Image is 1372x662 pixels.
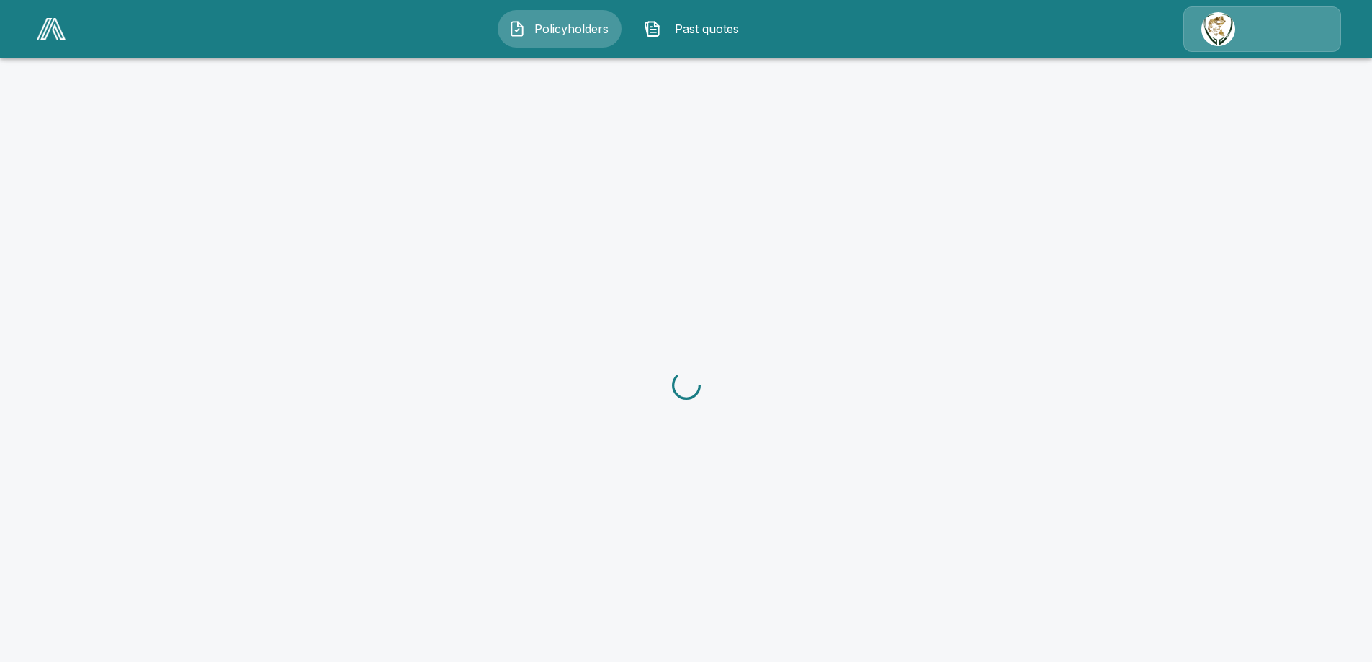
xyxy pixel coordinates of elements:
[644,20,661,37] img: Past quotes Icon
[508,20,526,37] img: Policyholders Icon
[498,10,622,48] button: Policyholders IconPolicyholders
[667,20,746,37] span: Past quotes
[532,20,611,37] span: Policyholders
[633,10,757,48] button: Past quotes IconPast quotes
[37,18,66,40] img: AA Logo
